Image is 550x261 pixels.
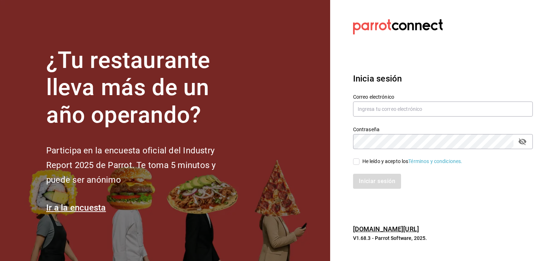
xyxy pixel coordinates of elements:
[46,143,240,187] h2: Participa en la encuesta oficial del Industry Report 2025 de Parrot. Te toma 5 minutos y puede se...
[516,136,529,148] button: passwordField
[46,47,240,129] h1: ¿Tu restaurante lleva más de un año operando?
[353,127,533,132] label: Contraseña
[353,225,419,233] a: [DOMAIN_NAME][URL]
[353,235,533,242] p: V1.68.3 - Parrot Software, 2025.
[353,102,533,117] input: Ingresa tu correo electrónico
[46,203,106,213] a: Ir a la encuesta
[353,72,533,85] h3: Inicia sesión
[362,158,463,165] div: He leído y acepto los
[353,94,533,99] label: Correo electrónico
[408,158,462,164] a: Términos y condiciones.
